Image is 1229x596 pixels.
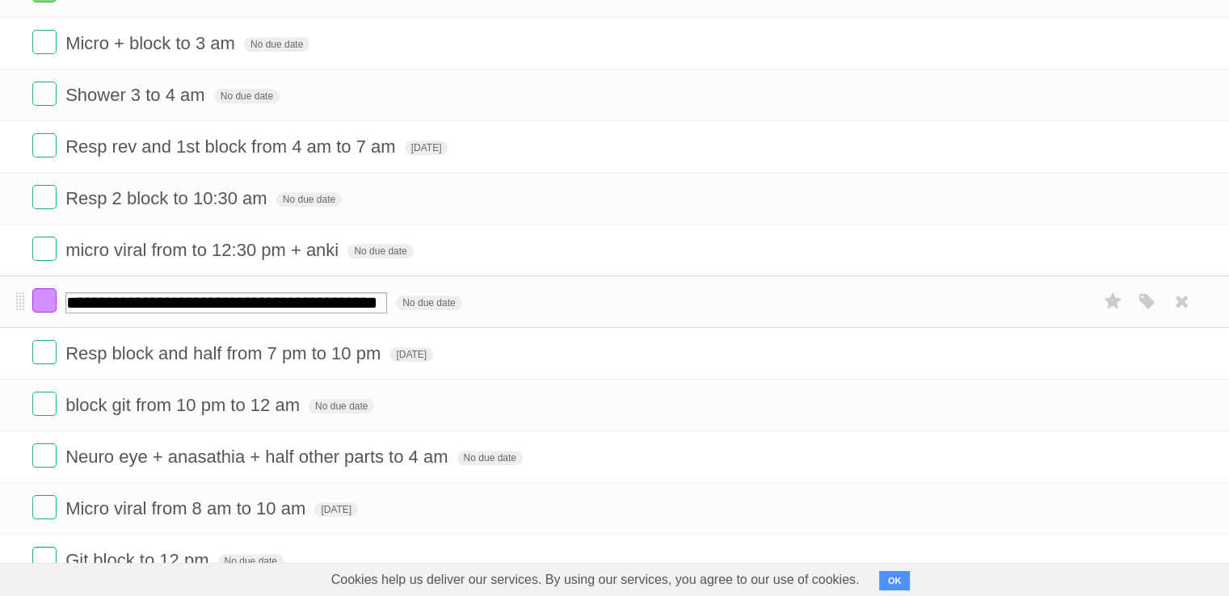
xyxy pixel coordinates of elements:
[214,89,280,103] span: No due date
[405,141,448,155] span: [DATE]
[32,495,57,519] label: Done
[32,340,57,364] label: Done
[32,392,57,416] label: Done
[65,188,271,208] span: Resp 2 block to 10:30 am
[32,185,57,209] label: Done
[65,85,208,105] span: Shower 3 to 4 am
[32,288,57,313] label: Done
[32,547,57,571] label: Done
[315,564,876,596] span: Cookies help us deliver our services. By using our services, you agree to our use of cookies.
[396,296,461,310] span: No due date
[276,192,342,207] span: No due date
[65,447,452,467] span: Neuro eye + anasathia + half other parts to 4 am
[1098,288,1129,315] label: Star task
[32,82,57,106] label: Done
[32,133,57,157] label: Done
[314,502,358,517] span: [DATE]
[347,244,413,258] span: No due date
[244,37,309,52] span: No due date
[65,395,304,415] span: block git from 10 pm to 12 am
[457,451,523,465] span: No due date
[389,347,433,362] span: [DATE]
[309,399,374,413] span: No due date
[65,33,239,53] span: Micro + block to 3 am
[32,237,57,261] label: Done
[65,498,309,518] span: Micro viral from 8 am to 10 am
[879,571,911,590] button: OK
[65,136,399,157] span: Resp rev and 1st block from 4 am to 7 am
[32,443,57,468] label: Done
[65,550,213,570] span: Git block to 12 pm
[218,554,284,569] span: No due date
[65,343,385,363] span: Resp block and half from 7 pm to 10 pm
[65,240,343,260] span: micro viral from to 12:30 pm + anki
[32,30,57,54] label: Done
